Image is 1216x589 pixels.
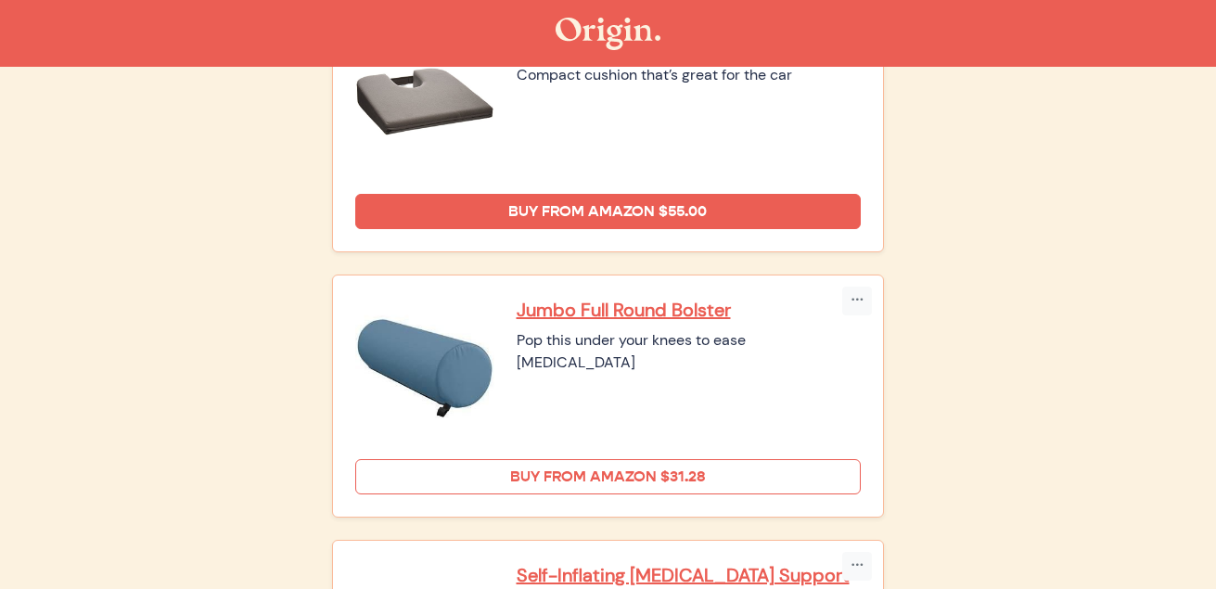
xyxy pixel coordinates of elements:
img: The Origin Shop [556,18,660,50]
img: Jumbo Full Round Bolster [355,298,494,437]
a: Buy from Amazon $55.00 [355,194,862,229]
a: Jumbo Full Round Bolster [517,298,862,322]
a: Buy from Amazon $31.28 [355,459,862,494]
a: Self-Inflating [MEDICAL_DATA] Support [517,563,862,587]
div: Compact cushion that’s great for the car [517,64,862,86]
div: Pop this under your knees to ease [MEDICAL_DATA] [517,329,862,374]
img: Tush Cush Coccyx Cushion [355,32,494,172]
